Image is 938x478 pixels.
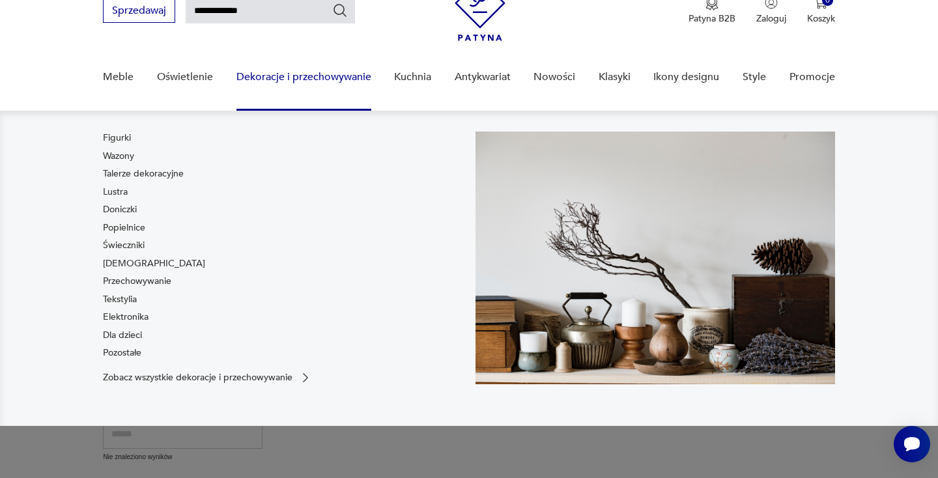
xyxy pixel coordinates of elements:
p: Patyna B2B [689,12,735,25]
a: Meble [103,52,134,102]
img: cfa44e985ea346226f89ee8969f25989.jpg [476,132,835,384]
a: Tekstylia [103,293,137,306]
a: Nowości [533,52,575,102]
a: Talerze dekoracyjne [103,167,184,180]
a: Dla dzieci [103,329,142,342]
p: Zaloguj [756,12,786,25]
a: Popielnice [103,221,145,234]
a: [DEMOGRAPHIC_DATA] [103,257,205,270]
a: Przechowywanie [103,275,171,288]
a: Świeczniki [103,239,145,252]
a: Kuchnia [394,52,431,102]
a: Style [743,52,766,102]
p: Koszyk [807,12,835,25]
a: Antykwariat [455,52,511,102]
a: Pozostałe [103,346,141,359]
a: Klasyki [599,52,631,102]
a: Zobacz wszystkie dekoracje i przechowywanie [103,371,312,384]
a: Lustra [103,186,128,199]
a: Figurki [103,132,131,145]
button: Szukaj [332,3,348,18]
a: Doniczki [103,203,137,216]
a: Ikony designu [653,52,719,102]
iframe: Smartsupp widget button [894,426,930,462]
a: Promocje [789,52,835,102]
a: Sprzedawaj [103,7,175,16]
p: Zobacz wszystkie dekoracje i przechowywanie [103,373,292,382]
a: Elektronika [103,311,149,324]
a: Dekoracje i przechowywanie [236,52,371,102]
a: Oświetlenie [157,52,213,102]
a: Wazony [103,150,134,163]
